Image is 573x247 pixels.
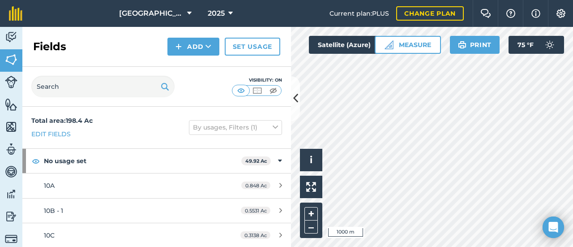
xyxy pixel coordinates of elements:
[5,165,17,178] img: svg+xml;base64,PD94bWwgdmVyc2lvbj0iMS4wIiBlbmNvZGluZz0idXRmLTgiPz4KPCEtLSBHZW5lcmF0b3I6IEFkb2JlIE...
[175,41,182,52] img: svg+xml;base64,PHN2ZyB4bWxucz0iaHR0cDovL3d3dy53My5vcmcvMjAwMC9zdmciIHdpZHRoPSIxNCIgaGVpZ2h0PSIyNC...
[480,9,491,18] img: Two speech bubbles overlapping with the left bubble in the forefront
[241,182,270,189] span: 0.848 Ac
[396,6,464,21] a: Change plan
[189,120,282,134] button: By usages, Filters (1)
[5,233,17,245] img: svg+xml;base64,PD94bWwgdmVyc2lvbj0iMS4wIiBlbmNvZGluZz0idXRmLTgiPz4KPCEtLSBHZW5lcmF0b3I6IEFkb2JlIE...
[44,231,55,239] span: 10C
[509,36,564,54] button: 75 °F
[240,231,270,239] span: 0.3138 Ac
[543,217,564,238] div: Open Intercom Messenger
[5,30,17,44] img: svg+xml;base64,PD94bWwgdmVyc2lvbj0iMS4wIiBlbmNvZGluZz0idXRmLTgiPz4KPCEtLSBHZW5lcmF0b3I6IEFkb2JlIE...
[458,39,466,50] img: svg+xml;base64,PHN2ZyB4bWxucz0iaHR0cDovL3d3dy53My5vcmcvMjAwMC9zdmciIHdpZHRoPSIxOSIgaGVpZ2h0PSIyNC...
[32,156,40,166] img: svg+xml;base64,PHN2ZyB4bWxucz0iaHR0cDovL3d3dy53My5vcmcvMjAwMC9zdmciIHdpZHRoPSIxOCIgaGVpZ2h0PSIyNC...
[5,98,17,111] img: svg+xml;base64,PHN2ZyB4bWxucz0iaHR0cDovL3d3dy53My5vcmcvMjAwMC9zdmciIHdpZHRoPSI1NiIgaGVpZ2h0PSI2MC...
[44,149,241,173] strong: No usage set
[5,143,17,156] img: svg+xml;base64,PD94bWwgdmVyc2lvbj0iMS4wIiBlbmNvZGluZz0idXRmLTgiPz4KPCEtLSBHZW5lcmF0b3I6IEFkb2JlIE...
[329,9,389,18] span: Current plan : PLUS
[309,36,395,54] button: Satellite (Azure)
[531,8,540,19] img: svg+xml;base64,PHN2ZyB4bWxucz0iaHR0cDovL3d3dy53My5vcmcvMjAwMC9zdmciIHdpZHRoPSIxNyIgaGVpZ2h0PSIxNy...
[450,36,500,54] button: Print
[541,36,559,54] img: svg+xml;base64,PD94bWwgdmVyc2lvbj0iMS4wIiBlbmNvZGluZz0idXRmLTgiPz4KPCEtLSBHZW5lcmF0b3I6IEFkb2JlIE...
[252,86,263,95] img: svg+xml;base64,PHN2ZyB4bWxucz0iaHR0cDovL3d3dy53My5vcmcvMjAwMC9zdmciIHdpZHRoPSI1MCIgaGVpZ2h0PSI0MC...
[31,76,175,97] input: Search
[5,76,17,88] img: svg+xml;base64,PD94bWwgdmVyc2lvbj0iMS4wIiBlbmNvZGluZz0idXRmLTgiPz4KPCEtLSBHZW5lcmF0b3I6IEFkb2JlIE...
[241,207,270,214] span: 0.5531 Ac
[33,39,66,54] h2: Fields
[517,36,534,54] span: 75 ° F
[300,149,322,171] button: i
[304,207,318,221] button: +
[22,199,291,223] a: 10B - 10.5531 Ac
[5,53,17,66] img: svg+xml;base64,PHN2ZyB4bWxucz0iaHR0cDovL3d3dy53My5vcmcvMjAwMC9zdmciIHdpZHRoPSI1NiIgaGVpZ2h0PSI2MC...
[556,9,566,18] img: A cog icon
[5,210,17,223] img: svg+xml;base64,PD94bWwgdmVyc2lvbj0iMS4wIiBlbmNvZGluZz0idXRmLTgiPz4KPCEtLSBHZW5lcmF0b3I6IEFkb2JlIE...
[208,8,225,19] span: 2025
[235,86,247,95] img: svg+xml;base64,PHN2ZyB4bWxucz0iaHR0cDovL3d3dy53My5vcmcvMjAwMC9zdmciIHdpZHRoPSI1MCIgaGVpZ2h0PSI0MC...
[5,120,17,134] img: svg+xml;base64,PHN2ZyB4bWxucz0iaHR0cDovL3d3dy53My5vcmcvMjAwMC9zdmciIHdpZHRoPSI1NiIgaGVpZ2h0PSI2MC...
[505,9,516,18] img: A question mark icon
[44,182,55,190] span: 10A
[161,81,169,92] img: svg+xml;base64,PHN2ZyB4bWxucz0iaHR0cDovL3d3dy53My5vcmcvMjAwMC9zdmciIHdpZHRoPSIxOSIgaGVpZ2h0PSIyNC...
[225,38,280,56] a: Set usage
[304,221,318,234] button: –
[167,38,219,56] button: Add
[44,207,63,215] span: 10B - 1
[310,154,312,165] span: i
[375,36,441,54] button: Measure
[5,187,17,201] img: svg+xml;base64,PD94bWwgdmVyc2lvbj0iMS4wIiBlbmNvZGluZz0idXRmLTgiPz4KPCEtLSBHZW5lcmF0b3I6IEFkb2JlIE...
[268,86,279,95] img: svg+xml;base64,PHN2ZyB4bWxucz0iaHR0cDovL3d3dy53My5vcmcvMjAwMC9zdmciIHdpZHRoPSI1MCIgaGVpZ2h0PSI0MC...
[119,8,184,19] span: [GEOGRAPHIC_DATA]
[31,117,93,125] strong: Total area : 198.4 Ac
[31,129,71,139] a: Edit fields
[22,149,291,173] div: No usage set49.92 Ac
[9,6,22,21] img: fieldmargin Logo
[385,40,393,49] img: Ruler icon
[232,77,282,84] div: Visibility: On
[306,182,316,192] img: Four arrows, one pointing top left, one top right, one bottom right and the last bottom left
[245,158,267,164] strong: 49.92 Ac
[22,173,291,198] a: 10A0.848 Ac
